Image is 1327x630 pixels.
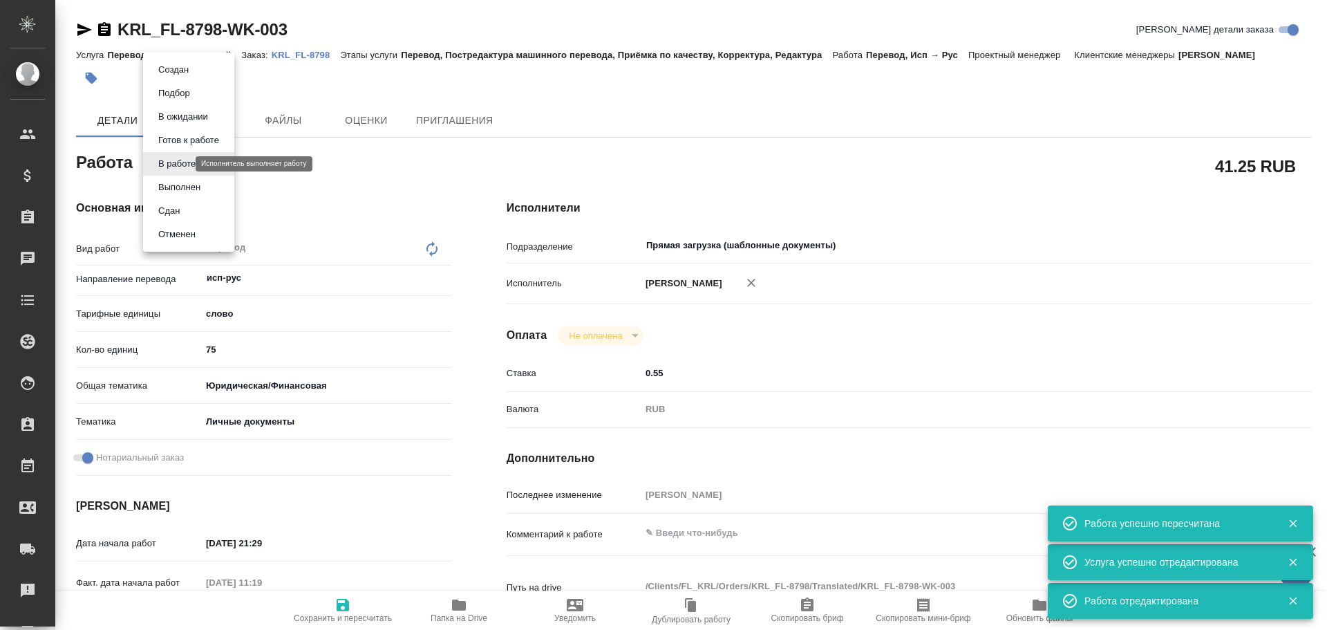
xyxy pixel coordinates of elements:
[154,156,200,172] button: В работе
[154,86,194,101] button: Подбор
[154,62,193,77] button: Создан
[1084,517,1267,530] div: Работа успешно пересчитана
[154,227,200,242] button: Отменен
[154,203,184,219] button: Сдан
[1084,555,1267,569] div: Услуга успешно отредактирована
[1279,595,1307,607] button: Закрыть
[154,180,205,195] button: Выполнен
[1084,594,1267,608] div: Работа отредактирована
[154,109,212,124] button: В ожидании
[154,133,223,148] button: Готов к работе
[1279,556,1307,568] button: Закрыть
[1279,517,1307,530] button: Закрыть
